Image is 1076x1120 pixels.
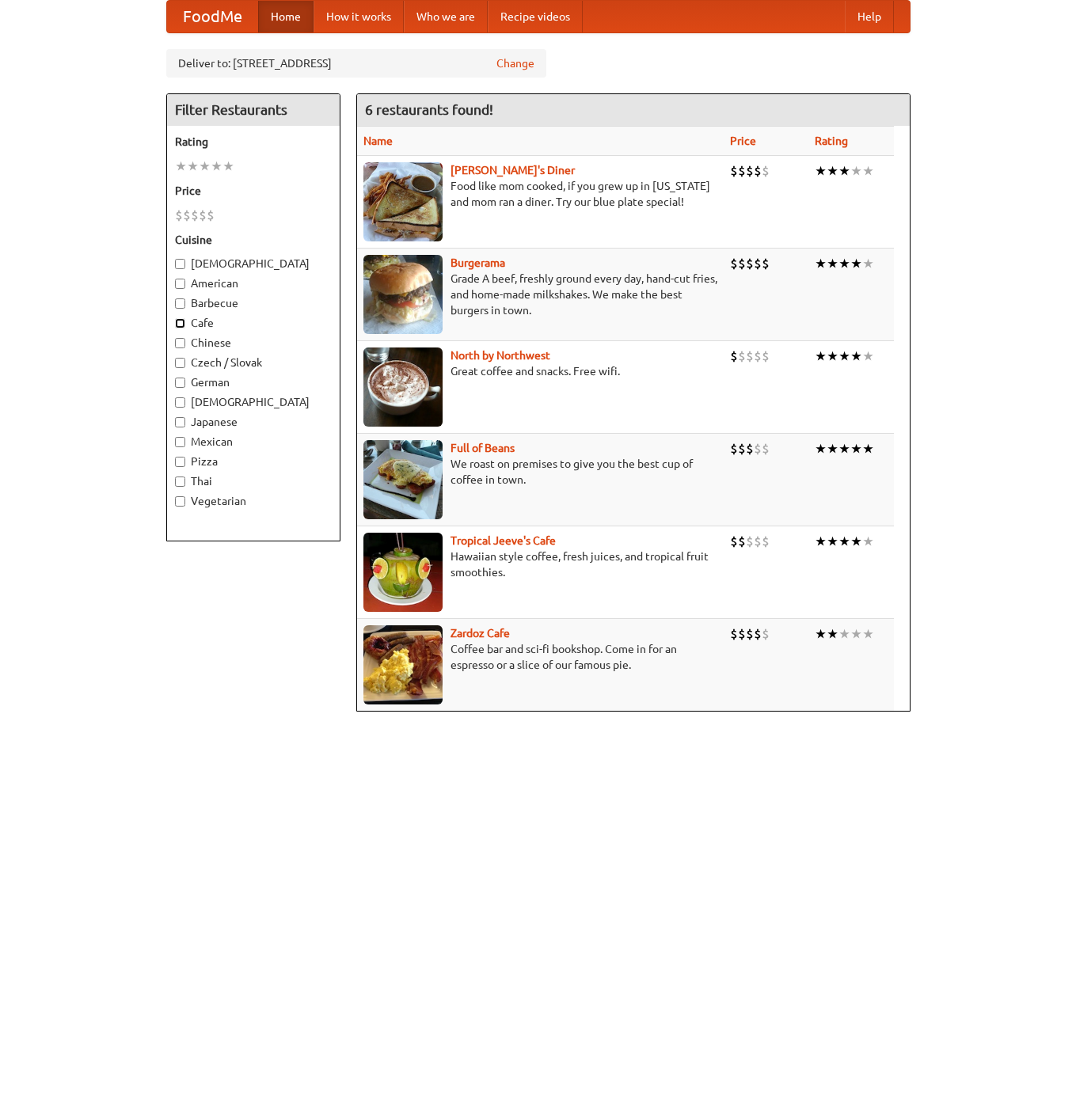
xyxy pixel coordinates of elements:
[827,255,838,272] li: ★
[862,533,874,550] li: ★
[762,625,770,643] li: $
[363,255,443,334] img: burgerama.jpg
[746,533,754,550] li: $
[862,162,874,180] li: ★
[167,1,258,32] a: FoodMe
[363,162,443,241] img: sallys.jpg
[827,440,838,457] li: ★
[738,440,746,457] li: $
[746,347,754,365] li: $
[815,135,848,147] a: Rating
[167,94,340,126] h4: Filter Restaurants
[815,440,827,457] li: ★
[175,183,332,199] h5: Price
[363,440,443,519] img: beans.jpg
[850,533,862,550] li: ★
[175,232,332,248] h5: Cuisine
[746,162,754,180] li: $
[827,625,838,643] li: ★
[730,347,738,365] li: $
[762,440,770,457] li: $
[850,162,862,180] li: ★
[862,255,874,272] li: ★
[451,534,556,547] b: Tropical Jeeve's Cafe
[827,533,838,550] li: ★
[175,417,185,427] input: Japanese
[827,162,838,180] li: ★
[175,434,332,450] label: Mexican
[211,158,222,175] li: ★
[738,625,746,643] li: $
[738,162,746,180] li: $
[363,625,443,704] img: zardoz.jpg
[363,271,717,318] p: Grade A beef, freshly ground every day, hand-cut fries, and home-made milkshakes. We make the bes...
[175,207,183,224] li: $
[363,135,393,147] a: Name
[175,134,332,150] h5: Rating
[175,496,185,507] input: Vegetarian
[850,255,862,272] li: ★
[175,355,332,370] label: Czech / Slovak
[862,347,874,365] li: ★
[730,135,756,147] a: Price
[850,440,862,457] li: ★
[175,476,185,487] input: Thai
[815,347,827,365] li: ★
[730,162,738,180] li: $
[175,318,185,328] input: Cafe
[451,349,550,362] a: North by Northwest
[862,625,874,643] li: ★
[738,347,746,365] li: $
[175,397,185,408] input: [DEMOGRAPHIC_DATA]
[365,102,493,117] ng-pluralize: 6 restaurants found!
[738,533,746,550] li: $
[166,49,546,78] div: Deliver to: [STREET_ADDRESS]
[187,158,199,175] li: ★
[175,437,185,447] input: Mexican
[404,1,488,32] a: Who we are
[838,162,850,180] li: ★
[363,363,717,379] p: Great coffee and snacks. Free wifi.
[815,533,827,550] li: ★
[175,315,332,331] label: Cafe
[746,625,754,643] li: $
[754,440,762,457] li: $
[451,164,575,177] a: [PERSON_NAME]'s Diner
[838,533,850,550] li: ★
[838,255,850,272] li: ★
[451,442,515,454] b: Full of Beans
[175,338,185,348] input: Chinese
[862,440,874,457] li: ★
[754,255,762,272] li: $
[175,256,332,271] label: [DEMOGRAPHIC_DATA]
[199,207,207,224] li: $
[754,162,762,180] li: $
[746,255,754,272] li: $
[451,256,505,269] a: Burgerama
[363,178,717,210] p: Food like mom cooked, if you grew up in [US_STATE] and mom ran a diner. Try our blue plate special!
[175,493,332,509] label: Vegetarian
[175,374,332,390] label: German
[222,158,234,175] li: ★
[738,255,746,272] li: $
[175,457,185,467] input: Pizza
[363,456,717,488] p: We roast on premises to give you the best cup of coffee in town.
[199,158,211,175] li: ★
[815,625,827,643] li: ★
[175,298,185,309] input: Barbecue
[754,347,762,365] li: $
[730,255,738,272] li: $
[850,347,862,365] li: ★
[730,625,738,643] li: $
[827,347,838,365] li: ★
[496,55,534,71] a: Change
[258,1,314,32] a: Home
[183,207,191,224] li: $
[175,394,332,410] label: [DEMOGRAPHIC_DATA]
[363,549,717,580] p: Hawaiian style coffee, fresh juices, and tropical fruit smoothies.
[175,358,185,368] input: Czech / Slovak
[730,440,738,457] li: $
[488,1,583,32] a: Recipe videos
